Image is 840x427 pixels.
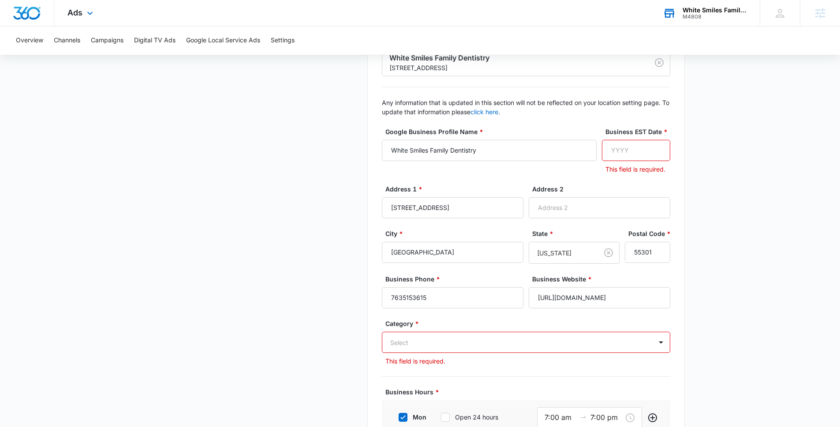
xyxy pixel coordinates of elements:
input: City [382,242,523,263]
button: Channels [54,26,80,55]
label: Business Website [532,274,674,284]
button: Campaigns [91,26,123,55]
label: Postal Code [628,229,674,238]
input: Open [545,412,576,423]
label: Address 1 [385,184,527,194]
label: Google Business Profile Name [385,127,600,136]
label: Business Hours [385,387,674,397]
button: Clear [652,56,666,70]
label: Category [385,319,674,328]
label: State [532,229,623,238]
input: Business Phone [382,287,523,308]
p: This field is required. [605,165,670,174]
span: Ads [67,8,82,17]
label: mon [392,412,428,422]
div: account name [683,7,747,14]
span: to [580,413,587,420]
button: Google Local Service Ads [186,26,260,55]
a: click here [470,108,498,116]
label: City [385,229,527,238]
input: Address 1 [382,197,523,218]
div: account id [683,14,747,20]
button: Overview [16,26,43,55]
input: URL [529,287,670,308]
label: Address 2 [532,184,674,194]
input: Google Business Profile Name [382,140,597,161]
span: swap-right [580,413,587,420]
input: Address 2 [529,197,670,218]
input: Postal Code [625,242,670,263]
p: [STREET_ADDRESS] [389,63,489,72]
p: This field is required. [385,356,670,366]
button: Add [646,411,660,425]
label: Business Phone [385,274,527,284]
input: Closed [590,412,622,423]
label: Business EST Date [605,127,674,136]
p: Any information that is updated in this section will not be reflected on your location setting pa... [382,98,670,116]
button: Clear [601,246,616,260]
label: Open 24 hours [435,412,519,422]
button: Settings [271,26,295,55]
button: Digital TV Ads [134,26,175,55]
p: White Smiles Family Dentistry [389,52,489,63]
input: YYYY [602,140,670,161]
